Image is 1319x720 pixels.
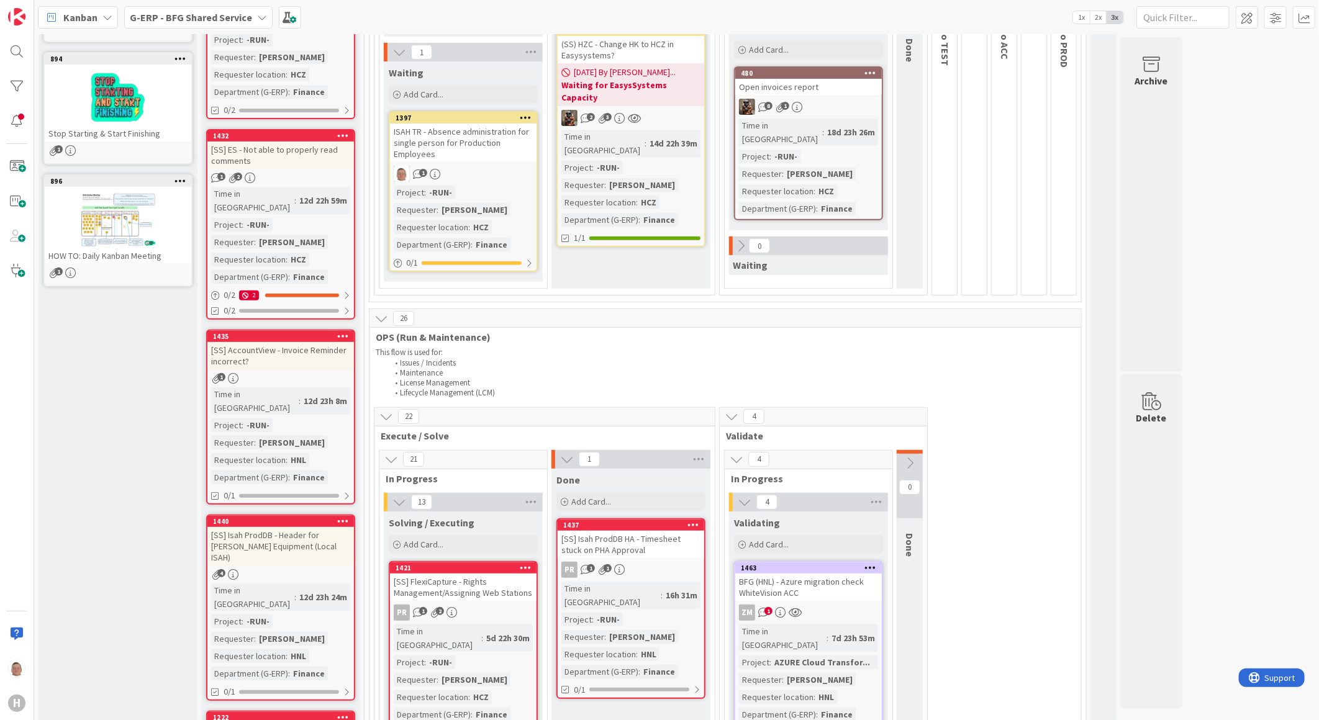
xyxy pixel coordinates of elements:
[592,613,594,626] span: :
[561,110,578,126] img: VK
[288,253,309,266] div: HCZ
[394,690,468,704] div: Requester location
[574,232,586,245] span: 1/1
[756,495,777,510] span: 4
[438,673,510,686] div: [PERSON_NAME]
[390,605,537,621] div: PR
[286,253,288,266] span: :
[483,631,533,645] div: 5d 22h 30m
[816,202,818,215] span: :
[604,178,606,192] span: :
[424,186,426,199] span: :
[393,311,414,326] span: 26
[242,418,243,432] span: :
[739,690,814,704] div: Requester location
[606,630,678,644] div: [PERSON_NAME]
[390,562,537,601] div: 1421[SS] FlexiCapture - Rights Management/Assigning Web Stations
[390,562,537,574] div: 1421
[404,89,443,100] span: Add Card...
[296,590,350,604] div: 12d 23h 24m
[242,218,243,232] span: :
[426,186,455,199] div: -RUN-
[43,174,193,287] a: 896HOW TO: Daily Kanban Meeting
[243,418,273,432] div: -RUN-
[288,270,290,284] span: :
[640,213,678,227] div: Finance
[224,289,235,302] span: 0 / 2
[818,202,856,215] div: Finance
[394,186,424,199] div: Project
[604,113,612,121] span: 3
[735,562,882,601] div: 1463BFG (HNL) - Azure migration check WhiteVision ACC
[411,495,432,510] span: 13
[739,150,769,163] div: Project
[604,630,606,644] span: :
[398,409,419,424] span: 22
[739,99,755,115] img: VK
[638,196,659,209] div: HCZ
[556,518,705,699] a: 1437[SS] Isah ProdDB HA - Timesheet stuck on PHA ApprovalPRTime in [GEOGRAPHIC_DATA]:16h 31mProje...
[782,673,784,686] span: :
[8,695,25,712] div: H
[243,33,273,47] div: -RUN-
[561,161,592,174] div: Project
[1090,11,1107,24] span: 2x
[733,259,768,271] span: Waiting
[561,665,638,678] div: Department (G-ERP)
[211,418,242,432] div: Project
[739,119,822,146] div: Time in [GEOGRAPHIC_DATA]
[636,647,638,661] span: :
[211,632,254,646] div: Requester
[8,8,25,25] img: Visit kanbanzone.com
[45,176,191,187] div: 896
[822,125,824,139] span: :
[224,304,235,317] span: 0/2
[436,607,444,615] span: 2
[604,564,612,572] span: 1
[55,145,63,153] span: 1
[1136,6,1230,29] input: Quick Filter...
[468,220,470,234] span: :
[43,52,193,164] a: 894Stop Starting & Start Finishing
[294,590,296,604] span: :
[587,113,595,121] span: 2
[764,102,773,110] span: 8
[426,655,455,669] div: -RUN-
[739,202,816,215] div: Department (G-ERP)
[388,388,1076,398] li: Lifecycle Management (LCM)
[243,614,273,628] div: -RUN-
[207,516,354,565] div: 1440[SS] Isah ProdDB - Header for [PERSON_NAME] Equipment (Local ISAH)
[213,517,354,526] div: 1440
[561,647,636,661] div: Requester location
[782,167,784,181] span: :
[239,290,259,300] div: 2
[558,110,704,126] div: VK
[290,270,328,284] div: Finance
[561,196,636,209] div: Requester location
[288,649,309,663] div: HNL
[206,330,355,505] a: 1435[SS] AccountView - Invoice Reminder incorrect?Time in [GEOGRAPHIC_DATA]:12d 23h 8mProject:-RU...
[50,55,191,63] div: 894
[217,373,225,381] span: 1
[211,649,286,663] div: Requester location
[130,11,252,24] b: G-ERP - BFG Shared Service
[579,452,600,467] span: 1
[437,673,438,686] span: :
[556,474,580,486] span: Done
[388,358,1076,368] li: Issues / Incidents
[390,255,537,271] div: 0/1
[594,161,623,174] div: -RUN-
[815,184,837,198] div: HCZ
[55,268,63,276] span: 1
[473,238,510,251] div: Finance
[207,527,354,565] div: [SS] Isah ProdDB - Header for [PERSON_NAME] Equipment (Local ISAH)
[207,287,354,303] div: 0/22
[211,436,254,449] div: Requester
[769,655,771,669] span: :
[735,68,882,95] div: 480Open invoices report
[815,690,837,704] div: HNL
[606,178,678,192] div: [PERSON_NAME]
[574,683,586,696] span: 0/1
[558,520,704,558] div: 1437[SS] Isah ProdDB HA - Timesheet stuck on PHA Approval
[207,331,354,369] div: 1435[SS] AccountView - Invoice Reminder incorrect?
